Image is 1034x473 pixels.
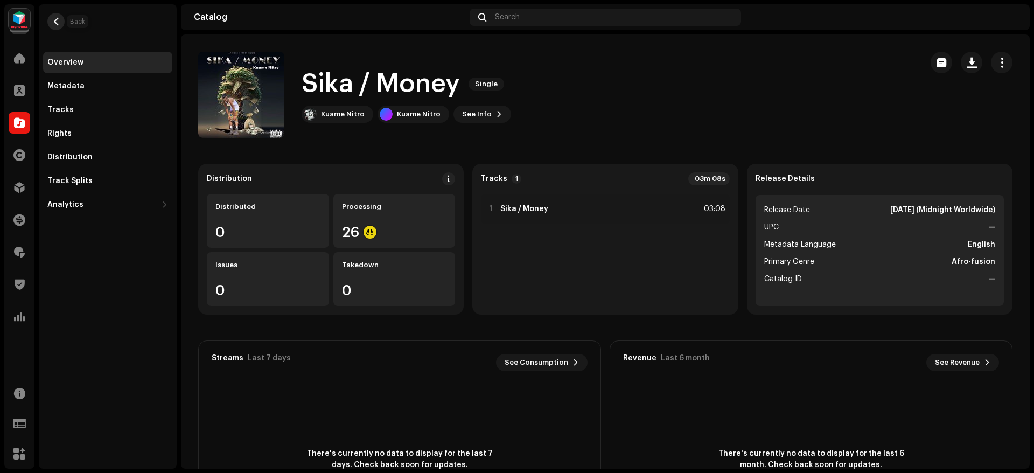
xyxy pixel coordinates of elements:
strong: English [968,238,995,251]
div: Kuame Nitro [321,110,365,119]
strong: — [988,221,995,234]
re-m-nav-item: Tracks [43,99,172,121]
div: Issues [215,261,320,269]
div: Last 6 month [661,354,710,363]
span: See Info [462,103,492,125]
span: See Revenue [935,352,980,373]
re-m-nav-item: Track Splits [43,170,172,192]
button: See Consumption [496,354,588,371]
img: 6c2be784-524d-4218-9b2b-0bbea02dc2e8 [304,108,317,121]
div: Distributed [215,203,320,211]
div: Revenue [623,354,656,363]
span: UPC [764,221,779,234]
button: See Revenue [926,354,999,371]
img: feab3aad-9b62-475c-8caf-26f15a9573ee [9,9,30,30]
span: Single [469,78,504,91]
re-m-nav-item: Metadata [43,75,172,97]
div: 03m 08s [688,172,730,185]
div: Metadata [47,82,85,91]
span: Catalog ID [764,273,802,286]
div: Kuame Nitro [397,110,441,119]
re-m-nav-item: Rights [43,123,172,144]
div: 03:08 [702,203,725,215]
strong: Release Details [756,175,815,183]
div: Processing [342,203,447,211]
strong: — [988,273,995,286]
re-m-nav-item: Distribution [43,147,172,168]
span: There's currently no data to display for the last 7 days. Check back soon for updates. [303,448,497,471]
div: Rights [47,129,72,138]
span: Metadata Language [764,238,836,251]
div: Streams [212,354,243,363]
span: Primary Genre [764,255,814,268]
span: There's currently no data to display for the last 6 month. Check back soon for updates. [714,448,908,471]
div: Last 7 days [248,354,291,363]
div: Distribution [47,153,93,162]
re-m-nav-dropdown: Analytics [43,194,172,215]
div: Analytics [47,200,83,209]
div: Track Splits [47,177,93,185]
div: Overview [47,58,83,67]
strong: Tracks [481,175,507,183]
strong: Afro-fusion [952,255,995,268]
strong: Sika / Money [500,205,548,213]
strong: [DATE] (Midnight Worldwide) [890,204,995,217]
div: Catalog [194,13,465,22]
img: 94ca2371-0b49-4ecc-bbe7-55fea9fd24fd [1000,9,1017,26]
span: Search [495,13,520,22]
span: Release Date [764,204,810,217]
div: Takedown [342,261,447,269]
span: See Consumption [505,352,568,373]
div: Tracks [47,106,74,114]
button: See Info [453,106,511,123]
h1: Sika / Money [302,67,460,101]
p-badge: 1 [512,174,521,184]
div: Distribution [207,175,252,183]
re-m-nav-item: Overview [43,52,172,73]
